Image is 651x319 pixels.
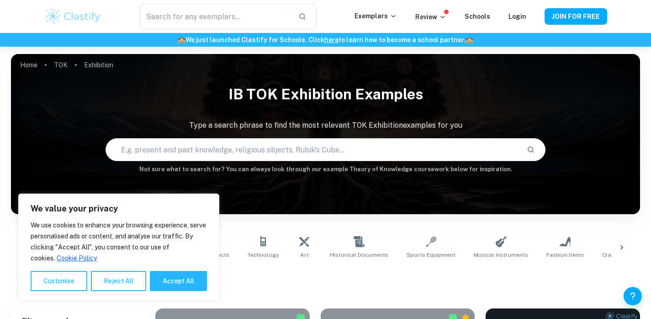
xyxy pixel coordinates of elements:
a: Home [20,59,37,71]
p: We value your privacy [31,203,207,214]
a: Login [508,13,526,20]
a: TOK [54,59,68,71]
p: We use cookies to enhance your browsing experience, serve personalised ads or content, and analys... [31,220,207,264]
span: Sports Equipment [407,251,455,259]
span: 🏫 [466,36,473,43]
a: Cookie Policy [56,254,97,262]
p: Review [415,12,446,22]
div: We value your privacy [18,194,219,301]
span: Fashion Items [546,251,584,259]
a: Schools [465,13,490,20]
button: Search [523,142,539,157]
button: Accept All [150,271,207,291]
span: Technology [248,251,279,259]
h6: Not sure what to search for? You can always look through our example Theory of Knowledge coursewo... [11,165,640,174]
p: Exemplars [355,11,397,21]
h1: IB TOK Exhibition examples [11,80,640,109]
h6: We just launched Clastify for Schools. Click to learn how to become a school partner. [2,35,649,45]
button: Customise [31,271,87,291]
h1: All TOK Exhibition Examples [42,270,609,287]
input: Search for any exemplars... [140,4,291,29]
span: Musical Instruments [474,251,528,259]
span: Historical Documents [330,251,388,259]
p: Type a search phrase to find the most relevant TOK Exhibition examples for you [11,120,640,131]
span: Art [300,251,309,259]
span: 🏫 [178,36,185,43]
button: Reject All [91,271,146,291]
a: here [324,36,339,43]
button: Help and Feedback [624,287,642,305]
img: Clastify logo [44,7,102,26]
input: E.g. present and past knowledge, religious objects, Rubik's Cube... [106,137,520,162]
button: JOIN FOR FREE [545,8,607,25]
p: Exhibition [84,60,113,70]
